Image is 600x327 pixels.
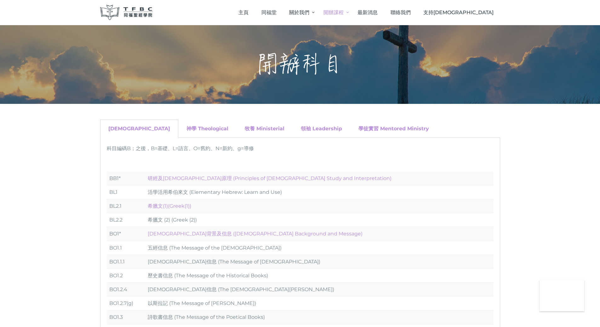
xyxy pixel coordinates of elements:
td: BL2.1 [107,199,146,213]
span: 支持[DEMOGRAPHIC_DATA] [423,9,494,15]
span: 主頁 [238,9,249,15]
span: 關於我們 [289,9,309,15]
td: BO1.3 [107,310,146,324]
p: 科目編碼B；之後，B=基礎、L=語言、O=舊約、N=新約、g=導修 [107,144,494,153]
td: 詩歌書信息 (The Message of the Poetical Books) [145,310,493,324]
a: [DEMOGRAPHIC_DATA] [108,126,170,132]
a: 關於我們 [283,3,317,22]
td: [DEMOGRAPHIC_DATA]信息 (The Message of [DEMOGRAPHIC_DATA]) [145,255,493,268]
td: 希臘文 (2) (Greek (2)) [145,213,493,227]
a: 主頁 [232,3,255,22]
a: 支持[DEMOGRAPHIC_DATA] [417,3,500,22]
td: [DEMOGRAPHIC_DATA]信息 (The [DEMOGRAPHIC_DATA][PERSON_NAME]) [145,283,493,296]
td: BO1.1 [107,241,146,255]
a: 學徒實習 Mentored Ministry [358,126,429,132]
a: 同福堂 [255,3,283,22]
a: 神學 Theological [186,126,228,132]
h1: 開辦科目 [257,50,344,79]
a: [DEMOGRAPHIC_DATA]背景及信息 ([DEMOGRAPHIC_DATA] Background and Message) [148,231,363,237]
td: BO1.1.1 [107,255,146,268]
td: 活學活用希伯來文 (Elementary Hebrew: Learn and Use) [145,185,493,199]
a: 最新消息 [351,3,384,22]
td: BO1.2 [107,268,146,282]
td: BO1.2.4 [107,283,146,296]
a: 希臘文(1)(Greek(1)) [148,203,191,209]
span: 同福堂 [261,9,277,15]
a: 領袖 Leadership [301,126,342,132]
span: 聯絡我們 [391,9,411,15]
span: 最新消息 [357,9,378,15]
img: 同福聖經學院 TFBC [100,5,153,20]
a: 研經及[DEMOGRAPHIC_DATA]原理 (Principles of [DEMOGRAPHIC_DATA] Study and Interpretation) [148,175,391,181]
a: 開辦課程 [317,3,351,22]
td: BL2.2 [107,213,146,227]
td: BL1 [107,185,146,199]
td: BO1.2.7(g) [107,296,146,310]
a: 牧養 Ministerial [245,126,284,132]
td: 五經信息 (The Message of the [DEMOGRAPHIC_DATA]) [145,241,493,255]
span: 開辦課程 [323,9,344,15]
td: 歷史書信息 (The Message of the Historical Books) [145,268,493,282]
td: 以斯拉記 (The Message of [PERSON_NAME]) [145,296,493,310]
a: 聯絡我們 [384,3,417,22]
